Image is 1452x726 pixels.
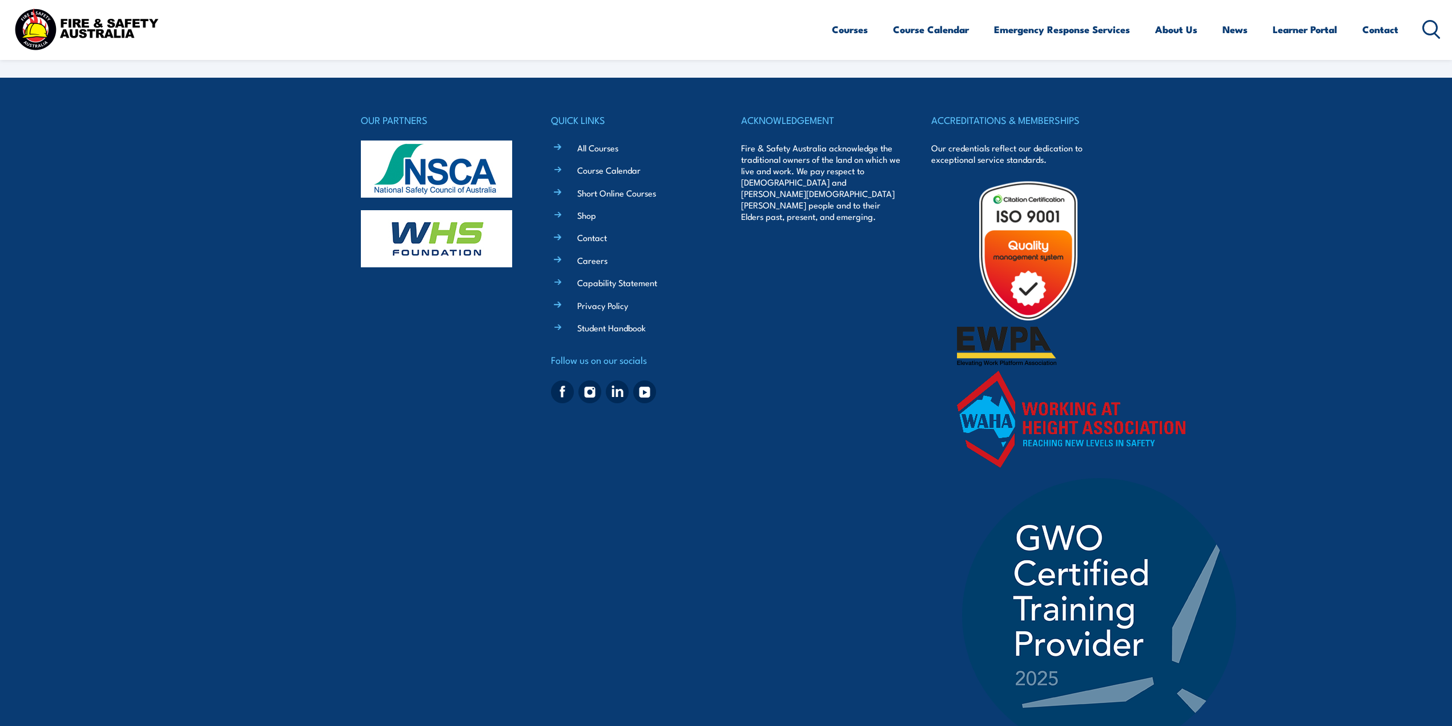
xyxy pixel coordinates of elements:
a: Student Handbook [577,322,646,334]
a: Short Online Courses [577,187,656,199]
h4: Follow us on our socials [551,352,711,368]
img: WAHA Working at height association – view FSAs working at height courses [957,371,1185,468]
a: All Courses [577,142,618,154]
a: About Us [1155,14,1197,45]
p: Fire & Safety Australia acknowledge the traditional owners of the land on which we live and work.... [741,142,901,222]
a: Course Calendar [893,14,969,45]
a: Careers [577,254,608,266]
p: Our credentials reflect our dedication to exceptional service standards. [931,142,1091,165]
a: Contact [577,231,607,243]
a: Privacy Policy [577,299,628,311]
img: Untitled design (19) [957,179,1100,322]
a: Courses [832,14,868,45]
a: Emergency Response Services [994,14,1130,45]
h4: ACCREDITATIONS & MEMBERSHIPS [931,112,1091,128]
a: Shop [577,209,596,221]
h4: ACKNOWLEDGEMENT [741,112,901,128]
a: News [1222,14,1248,45]
a: Learner Portal [1273,14,1337,45]
a: Contact [1362,14,1398,45]
h4: QUICK LINKS [551,112,711,128]
img: whs-logo-footer [361,210,512,267]
img: nsca-logo-footer [361,141,512,198]
h4: OUR PARTNERS [361,112,521,128]
img: ewpa-logo [957,327,1056,366]
a: Capability Statement [577,276,657,288]
a: Course Calendar [577,164,641,176]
